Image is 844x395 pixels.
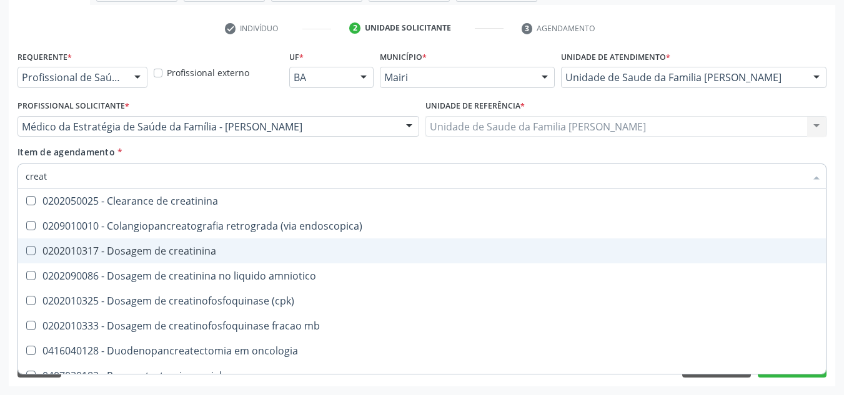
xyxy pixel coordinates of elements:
label: Profissional externo [167,66,249,79]
input: Buscar por procedimentos [26,163,806,188]
label: Município [380,47,427,67]
span: Item de agendamento [17,146,115,158]
div: 0202050025 - Clearance de creatinina [26,196,818,206]
span: Mairi [384,71,529,84]
label: Unidade de atendimento [561,47,670,67]
label: Unidade de referência [425,97,525,116]
div: 0416040128 - Duodenopancreatectomia em oncologia [26,346,818,356]
div: 0202010317 - Dosagem de creatinina [26,246,818,256]
span: BA [294,71,348,84]
div: 0202010333 - Dosagem de creatinofosfoquinase fracao mb [26,321,818,331]
div: 0407030182 - Pancreatectomia parcial [26,371,818,381]
div: 0202090086 - Dosagem de creatinina no liquido amniotico [26,271,818,281]
div: 0202010325 - Dosagem de creatinofosfoquinase (cpk) [26,296,818,306]
div: Unidade solicitante [365,22,451,34]
label: Requerente [17,47,72,67]
div: 0209010010 - Colangiopancreatografia retrograda (via endoscopica) [26,221,818,231]
span: Profissional de Saúde [22,71,122,84]
span: Unidade de Saude da Familia [PERSON_NAME] [565,71,801,84]
span: Médico da Estratégia de Saúde da Família - [PERSON_NAME] [22,120,394,133]
label: Profissional Solicitante [17,97,129,116]
label: UF [289,47,304,67]
div: 2 [349,22,360,34]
